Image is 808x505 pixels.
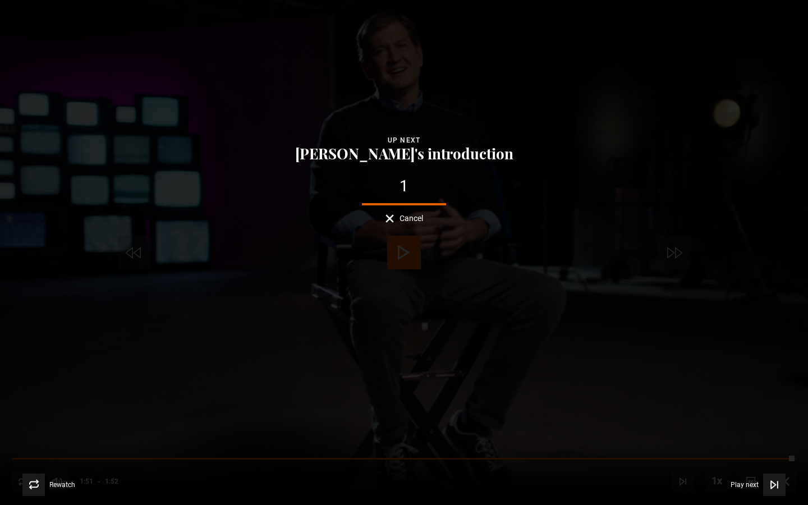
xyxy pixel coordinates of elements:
span: Rewatch [49,481,75,488]
div: Up next [292,135,517,146]
button: Cancel [385,214,423,223]
span: Cancel [400,214,423,222]
span: Play next [731,481,759,488]
button: Rewatch [22,474,75,496]
button: Play next [731,474,786,496]
button: [PERSON_NAME]'s introduction [292,146,517,162]
div: 1 [292,178,517,194]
